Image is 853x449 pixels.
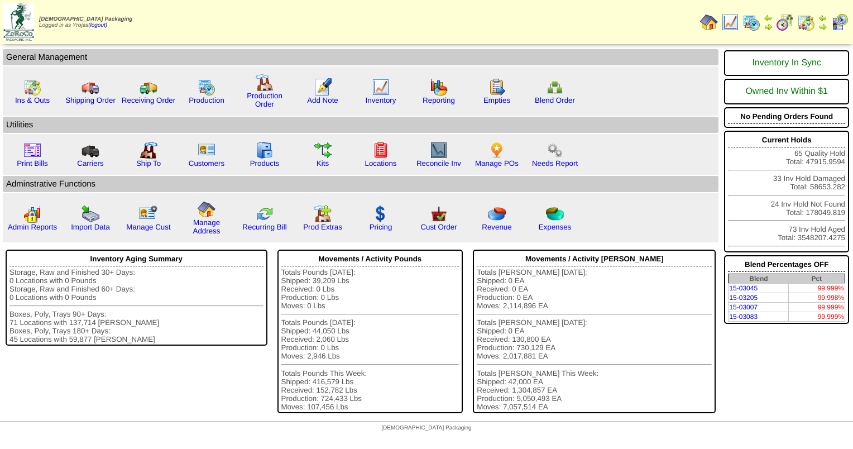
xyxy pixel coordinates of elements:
[23,78,41,96] img: calendarinout.gif
[789,284,845,293] td: 99.999%
[372,78,390,96] img: line_graph.gif
[198,200,215,218] img: home.gif
[303,223,342,231] a: Prod Extras
[82,205,99,223] img: import.gif
[314,78,332,96] img: orders.gif
[729,274,789,284] th: Blend
[546,205,564,223] img: pie_chart2.png
[546,141,564,159] img: workflow.png
[789,312,845,322] td: 99.999%
[372,141,390,159] img: locations.gif
[729,284,758,292] a: 15-03045
[729,294,758,302] a: 15-03205
[797,13,815,31] img: calendarinout.gif
[9,252,263,266] div: Inventory Aging Summary
[721,13,739,31] img: line_graph.gif
[535,96,575,104] a: Blend Order
[77,159,103,168] a: Carriers
[242,223,286,231] a: Recurring Bill
[39,16,132,28] span: Logged in as Yrojas
[488,78,506,96] img: workorder.gif
[728,52,845,74] div: Inventory In Sync
[82,78,99,96] img: truck.gif
[728,109,845,124] div: No Pending Orders Found
[789,293,845,303] td: 99.998%
[818,13,827,22] img: arrowleft.gif
[381,425,471,431] span: [DEMOGRAPHIC_DATA] Packaging
[477,252,712,266] div: Movements / Activity [PERSON_NAME]
[423,96,455,104] a: Reporting
[3,176,718,192] td: Adminstrative Functions
[3,49,718,65] td: General Management
[281,268,459,411] div: Totals Pounds [DATE]: Shipped: 39,209 Lbs Received: 0 Lbs Production: 0 Lbs Moves: 0 Lbs Totals P...
[247,92,282,108] a: Production Order
[430,78,448,96] img: graph.gif
[3,117,718,133] td: Utilities
[198,78,215,96] img: calendarprod.gif
[126,223,170,231] a: Manage Cust
[416,159,461,168] a: Reconcile Inv
[728,257,845,272] div: Blend Percentages OFF
[532,159,578,168] a: Needs Report
[475,159,519,168] a: Manage POs
[776,13,794,31] img: calendarblend.gif
[724,131,849,252] div: 65 Quality Hold Total: 47915.9594 33 Inv Hold Damaged Total: 58653.282 24 Inv Hold Not Found Tota...
[370,223,392,231] a: Pricing
[728,81,845,102] div: Owned Inv Within $1
[9,268,263,343] div: Storage, Raw and Finished 30+ Days: 0 Locations with 0 Pounds Storage, Raw and Finished 60+ Days:...
[372,205,390,223] img: dollar.gif
[728,133,845,147] div: Current Holds
[71,223,110,231] a: Import Data
[8,223,57,231] a: Admin Reports
[366,96,396,104] a: Inventory
[420,223,457,231] a: Cust Order
[700,13,718,31] img: home.gif
[729,303,758,311] a: 15-03007
[256,205,274,223] img: reconcile.gif
[764,13,773,22] img: arrowleft.gif
[818,22,827,31] img: arrowright.gif
[250,159,280,168] a: Products
[198,141,215,159] img: customers.gif
[281,252,459,266] div: Movements / Activity Pounds
[546,78,564,96] img: network.png
[742,13,760,31] img: calendarprod.gif
[488,205,506,223] img: pie_chart.png
[82,141,99,159] img: truck3.gif
[122,96,175,104] a: Receiving Order
[136,159,161,168] a: Ship To
[314,205,332,223] img: prodextras.gif
[189,159,224,168] a: Customers
[307,96,338,104] a: Add Note
[831,13,849,31] img: calendarcustomer.gif
[430,205,448,223] img: cust_order.png
[23,205,41,223] img: graph2.png
[256,74,274,92] img: factory.gif
[789,303,845,312] td: 99.999%
[3,3,34,41] img: zoroco-logo-small.webp
[729,313,758,321] a: 15-03083
[314,141,332,159] img: workflow.gif
[15,96,50,104] a: Ins & Outs
[789,274,845,284] th: Pct
[317,159,329,168] a: Kits
[256,141,274,159] img: cabinet.gif
[140,78,157,96] img: truck2.gif
[430,141,448,159] img: line_graph2.gif
[39,16,132,22] span: [DEMOGRAPHIC_DATA] Packaging
[482,223,511,231] a: Revenue
[477,268,712,411] div: Totals [PERSON_NAME] [DATE]: Shipped: 0 EA Received: 0 EA Production: 0 EA Moves: 2,114,896 EA To...
[17,159,48,168] a: Print Bills
[539,223,572,231] a: Expenses
[193,218,221,235] a: Manage Address
[23,141,41,159] img: invoice2.gif
[138,205,159,223] img: managecust.png
[365,159,396,168] a: Locations
[189,96,224,104] a: Production
[483,96,510,104] a: Empties
[65,96,116,104] a: Shipping Order
[140,141,157,159] img: factory2.gif
[764,22,773,31] img: arrowright.gif
[488,141,506,159] img: po.png
[88,22,107,28] a: (logout)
